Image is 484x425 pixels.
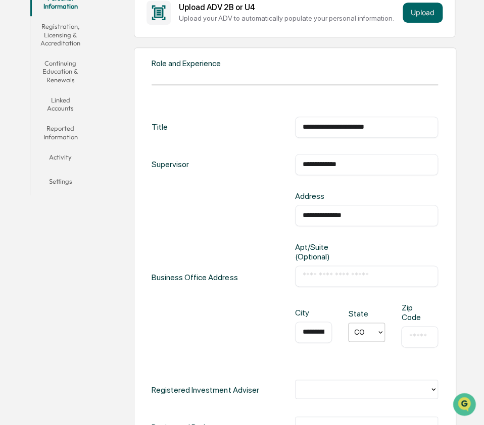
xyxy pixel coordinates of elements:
[348,309,365,318] div: State
[401,303,418,322] div: Zip Code
[26,46,167,57] input: Clear
[152,191,237,363] div: Business Office Address
[10,77,28,95] img: 1746055101610-c473b297-6a78-478c-a979-82029cc54cd1
[179,3,399,12] div: Upload ADV 2B or U4
[34,87,128,95] div: We're available if you need us!
[30,16,91,53] button: Registration, Licensing & Accreditation
[20,127,65,137] span: Preclearance
[20,146,64,156] span: Data Lookup
[34,77,166,87] div: Start new chat
[10,21,184,37] p: How can we help?
[83,127,125,137] span: Attestations
[179,14,399,22] div: Upload your ADV to automatically populate your personal information.
[71,171,122,179] a: Powered byPylon
[30,53,91,90] button: Continuing Education & Renewals
[152,154,189,175] div: Supervisor
[30,171,91,195] button: Settings
[152,117,168,138] div: Title
[6,123,69,141] a: 🖐️Preclearance
[295,191,360,201] div: Address
[101,171,122,179] span: Pylon
[452,392,479,419] iframe: Open customer support
[69,123,129,141] a: 🗄️Attestations
[30,147,91,171] button: Activity
[30,90,91,119] button: Linked Accounts
[295,242,360,261] div: Apt/Suite (Optional)
[172,80,184,92] button: Start new chat
[73,128,81,136] div: 🗄️
[152,380,259,400] div: Registered Investment Adviser
[30,118,91,147] button: Reported Information
[295,308,312,317] div: City
[6,142,68,161] a: 🔎Data Lookup
[403,3,443,23] button: Upload
[10,147,18,155] div: 🔎
[152,59,221,68] div: Role and Experience
[10,128,18,136] div: 🖐️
